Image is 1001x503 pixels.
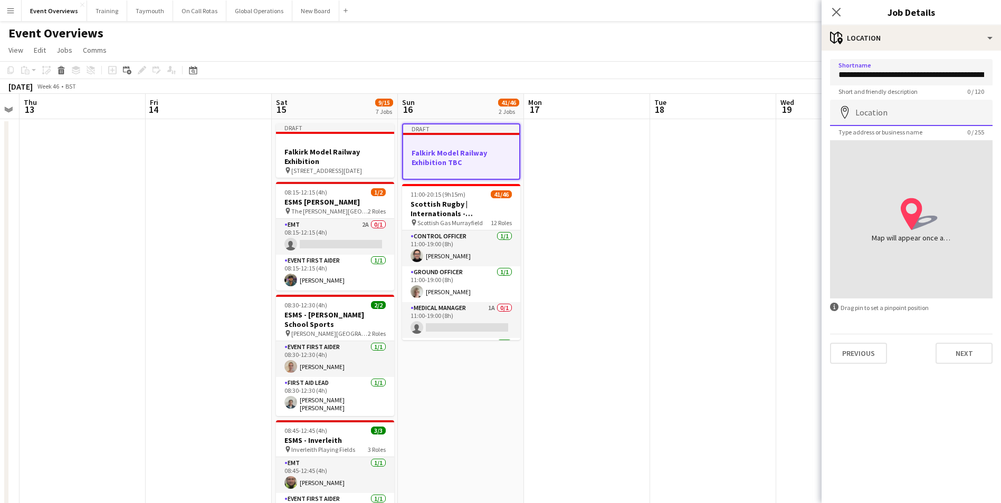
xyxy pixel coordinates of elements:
span: 13 [22,103,37,115]
button: Next [936,343,993,364]
button: Previous [830,343,887,364]
span: 12 Roles [491,219,512,227]
a: View [4,43,27,57]
h3: ESMS [PERSON_NAME] [276,197,394,207]
span: Scottish Gas Murrayfield [417,219,483,227]
h3: Falkirk Model Railway Exhibition [276,147,394,166]
a: Comms [79,43,111,57]
h3: Falkirk Model Railway Exhibition TBC [403,148,519,167]
span: Wed [780,98,794,107]
span: [PERSON_NAME][GEOGRAPHIC_DATA] [291,330,368,337]
div: Location [822,25,1001,51]
span: The [PERSON_NAME][GEOGRAPHIC_DATA] [291,207,368,215]
div: Drag pin to set a pinpoint position [830,303,993,313]
button: On Call Rotas [173,1,226,21]
span: 3/3 [371,427,386,434]
button: New Board [292,1,339,21]
app-card-role: Event First Aider1/108:30-12:30 (4h)[PERSON_NAME] [276,341,394,377]
span: 18 [653,103,666,115]
app-card-role: Medical Manager1A0/111:00-19:00 (8h) [402,302,520,338]
div: 7 Jobs [376,108,393,115]
button: Event Overviews [22,1,87,21]
h3: ESMS - Inverleith [276,436,394,445]
app-job-card: 08:15-12:15 (4h)1/2ESMS [PERSON_NAME] The [PERSON_NAME][GEOGRAPHIC_DATA]2 RolesEMT2A0/108:15-12:1... [276,182,394,291]
div: [DATE] [8,81,33,92]
span: Fri [150,98,158,107]
button: Training [87,1,127,21]
span: View [8,45,23,55]
span: 0 / 255 [959,128,993,136]
app-card-role: EMT1/108:45-12:45 (4h)[PERSON_NAME] [276,457,394,493]
span: 2/2 [371,301,386,309]
span: 16 [401,103,415,115]
app-card-role: Ground Officer1/111:00-19:00 (8h)[PERSON_NAME] [402,266,520,302]
app-card-role: Event First Aider1/108:15-12:15 (4h)[PERSON_NAME] [276,255,394,291]
span: 41/46 [498,99,519,107]
app-job-card: DraftFalkirk Model Railway Exhibition [STREET_ADDRESS][DATE] [276,123,394,178]
span: 08:30-12:30 (4h) [284,301,327,309]
span: [STREET_ADDRESS][DATE] [291,167,362,175]
div: BST [65,82,76,90]
span: Mon [528,98,542,107]
span: Tue [654,98,666,107]
a: Edit [30,43,50,57]
h3: Job Details [822,5,1001,19]
a: Jobs [52,43,77,57]
span: Jobs [56,45,72,55]
span: 11:00-20:15 (9h15m) [411,190,465,198]
span: Type address or business name [830,128,931,136]
span: 19 [779,103,794,115]
span: 14 [148,103,158,115]
span: 08:45-12:45 (4h) [284,427,327,434]
span: Sun [402,98,415,107]
span: 15 [274,103,288,115]
h1: Event Overviews [8,25,103,41]
button: Taymouth [127,1,173,21]
button: Global Operations [226,1,292,21]
div: 2 Jobs [499,108,519,115]
span: Thu [24,98,37,107]
span: 2 Roles [368,207,386,215]
div: Draft [276,123,394,132]
app-card-role: Control Officer1/111:00-19:00 (8h)[PERSON_NAME] [402,230,520,266]
span: 08:15-12:15 (4h) [284,188,327,196]
app-card-role: Trainee Control Officer1/1 [402,338,520,374]
app-card-role: First Aid Lead1/108:30-12:30 (4h)[PERSON_NAME] [PERSON_NAME] [276,377,394,416]
div: Draft [403,124,519,133]
span: 2 Roles [368,330,386,337]
span: Short and friendly description [830,88,926,95]
app-job-card: 08:30-12:30 (4h)2/2ESMS - [PERSON_NAME] School Sports [PERSON_NAME][GEOGRAPHIC_DATA]2 RolesEvent ... [276,295,394,416]
span: 1/2 [371,188,386,196]
div: Map will appear once address has been added [872,233,951,243]
span: Inverleith Playing Fields [291,446,355,453]
app-job-card: 11:00-20:15 (9h15m)41/46Scottish Rugby | Internationals - [GEOGRAPHIC_DATA] v [GEOGRAPHIC_DATA] S... [402,184,520,340]
span: Week 46 [35,82,61,90]
app-card-role: EMT2A0/108:15-12:15 (4h) [276,219,394,255]
app-job-card: DraftFalkirk Model Railway Exhibition TBC [402,123,520,180]
span: Edit [34,45,46,55]
span: 9/15 [375,99,393,107]
span: Comms [83,45,107,55]
h3: ESMS - [PERSON_NAME] School Sports [276,310,394,329]
span: 3 Roles [368,446,386,453]
span: 41/46 [491,190,512,198]
span: Sat [276,98,288,107]
span: 0 / 120 [959,88,993,95]
span: 17 [527,103,542,115]
h3: Scottish Rugby | Internationals - [GEOGRAPHIC_DATA] v [GEOGRAPHIC_DATA] [402,199,520,218]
